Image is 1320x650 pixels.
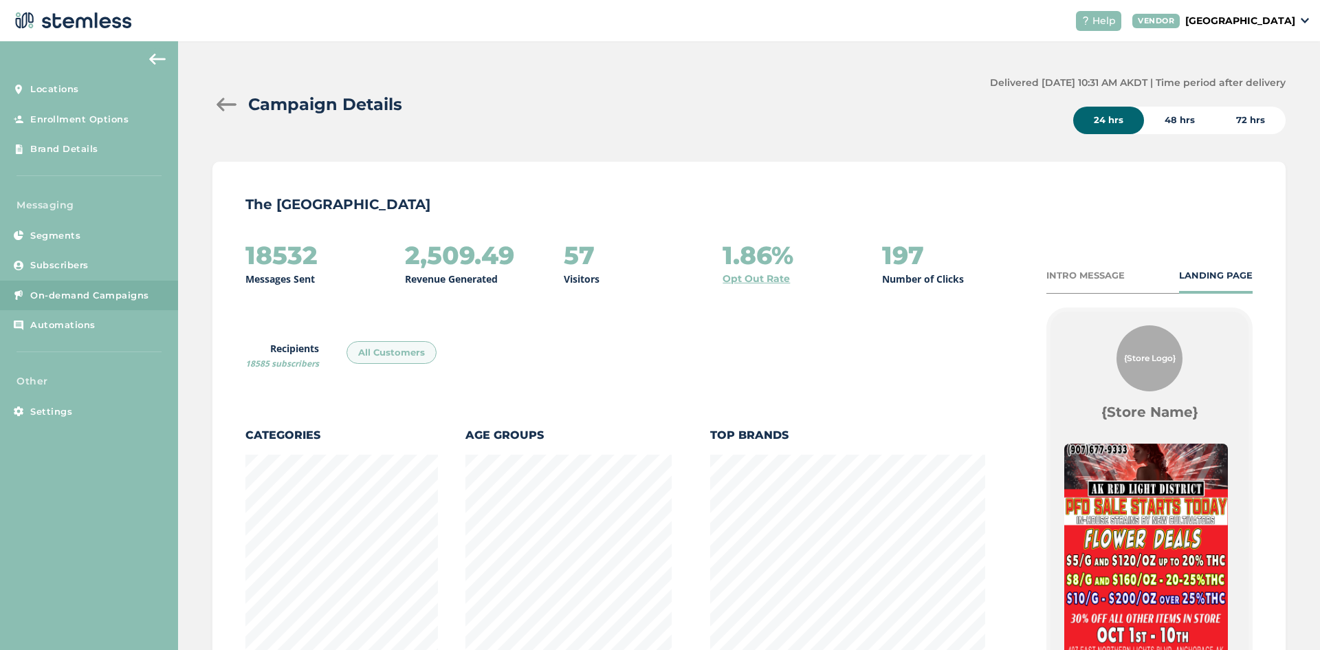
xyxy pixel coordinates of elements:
img: logo-dark-0685b13c.svg [11,7,132,34]
p: Visitors [564,272,599,286]
p: Revenue Generated [405,272,498,286]
span: Enrollment Options [30,113,129,127]
div: VENDOR [1132,14,1180,28]
div: INTRO MESSAGE [1046,269,1125,283]
span: {Store Logo} [1124,352,1176,365]
span: Automations [30,318,96,332]
label: {Store Name} [1101,402,1198,422]
span: Brand Details [30,142,98,156]
p: Messages Sent [245,272,315,286]
img: icon_down-arrow-small-66adaf34.svg [1301,18,1309,23]
label: Categories [245,427,438,444]
div: LANDING PAGE [1179,269,1253,283]
p: Number of Clicks [882,272,964,286]
span: Subscribers [30,259,89,272]
img: icon-arrow-back-accent-c549486e.svg [149,54,166,65]
p: The [GEOGRAPHIC_DATA] [245,195,1253,214]
h2: 197 [882,241,924,269]
span: Locations [30,83,79,96]
span: Segments [30,229,80,243]
span: Help [1092,14,1116,28]
span: On-demand Campaigns [30,289,149,303]
iframe: Chat Widget [1251,584,1320,650]
h2: 57 [564,241,595,269]
div: All Customers [346,341,437,365]
label: Age Groups [465,427,672,444]
h2: 18532 [245,241,318,269]
h2: 1.86% [723,241,793,269]
div: 24 hrs [1073,107,1144,134]
div: 72 hrs [1215,107,1286,134]
img: icon-help-white-03924b79.svg [1081,17,1090,25]
label: Recipients [245,341,319,370]
label: Delivered [DATE] 10:31 AM AKDT | Time period after delivery [990,76,1286,90]
h2: Campaign Details [248,92,402,117]
a: Opt Out Rate [723,272,790,286]
p: [GEOGRAPHIC_DATA] [1185,14,1295,28]
span: Settings [30,405,72,419]
label: Top Brands [710,427,985,444]
h2: 2,509.49 [405,241,514,269]
span: 18585 subscribers [245,358,319,369]
div: 48 hrs [1144,107,1215,134]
